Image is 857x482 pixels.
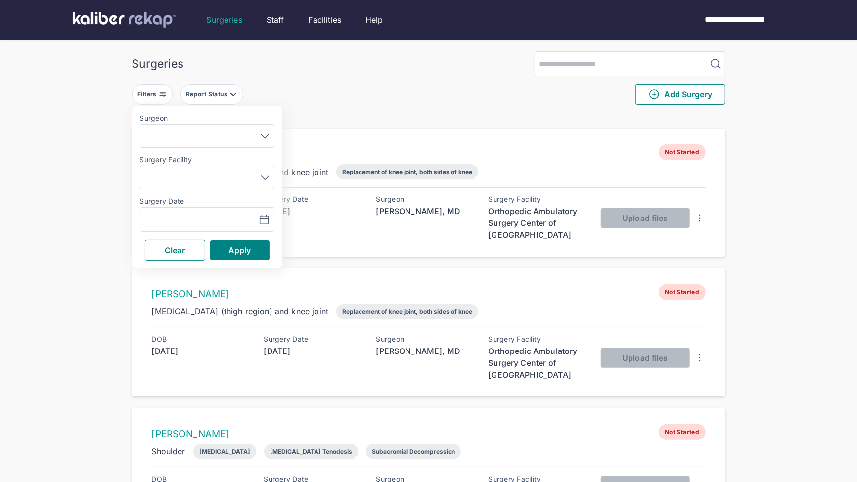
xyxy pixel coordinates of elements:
img: filter-caret-down-grey.b3560631.svg [229,90,237,98]
div: Replacement of knee joint, both sides of knee [342,308,472,315]
div: [PERSON_NAME], MD [376,345,475,357]
img: PlusCircleGreen.5fd88d77.svg [648,88,660,100]
div: Orthopedic Ambulatory Surgery Center of [GEOGRAPHIC_DATA] [489,345,587,381]
div: DOB [152,335,251,343]
button: Upload files [601,208,690,228]
div: [MEDICAL_DATA] (thigh region) and knee joint [152,306,329,317]
label: Surgeon [140,114,274,122]
a: [PERSON_NAME] [152,288,229,300]
a: Staff [267,14,284,26]
button: Apply [210,240,270,260]
div: Orthopedic Ambulatory Surgery Center of [GEOGRAPHIC_DATA] [489,205,587,241]
span: Not Started [659,284,705,300]
div: Surgery Facility [489,195,587,203]
div: [DATE] [264,345,363,357]
div: Report Status [186,90,229,98]
div: Surgeon [376,195,475,203]
span: Not Started [659,424,705,440]
label: Surgery Facility [140,156,274,164]
div: Shoulder [152,445,185,457]
a: Help [365,14,383,26]
button: Clear [145,240,205,261]
span: Upload files [622,213,668,223]
button: Report Status [180,84,243,105]
div: [MEDICAL_DATA] [199,448,250,455]
div: Surgery Date [264,195,363,203]
a: Surgeries [207,14,242,26]
span: Apply [228,245,251,255]
div: 2177 entries [132,113,725,125]
div: Surgeon [376,335,475,343]
div: Surgery Facility [489,335,587,343]
img: DotsThreeVertical.31cb0eda.svg [694,212,706,224]
img: MagnifyingGlass.1dc66aab.svg [710,58,722,70]
div: [DATE] [152,345,251,357]
div: Surgeries [132,57,184,71]
label: Surgery Date [140,197,274,205]
div: Replacement of knee joint, both sides of knee [342,168,472,175]
button: Add Surgery [635,84,725,105]
img: kaliber labs logo [73,12,176,28]
div: [PERSON_NAME], MD [376,205,475,217]
span: Not Started [659,144,705,160]
button: Upload files [601,348,690,368]
a: Facilities [309,14,342,26]
button: Filters [132,84,173,105]
a: [PERSON_NAME] [152,428,229,439]
div: [MEDICAL_DATA] Tenodesis [270,448,352,455]
div: Filters [137,90,159,98]
img: faders-horizontal-grey.d550dbda.svg [159,90,167,98]
div: Surgery Date [264,335,363,343]
div: [DATE] [264,205,363,217]
span: Clear [165,245,185,255]
img: DotsThreeVertical.31cb0eda.svg [694,352,706,364]
span: Add Surgery [648,88,712,100]
div: Subacromial Decompression [372,448,455,455]
span: Upload files [622,353,668,363]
